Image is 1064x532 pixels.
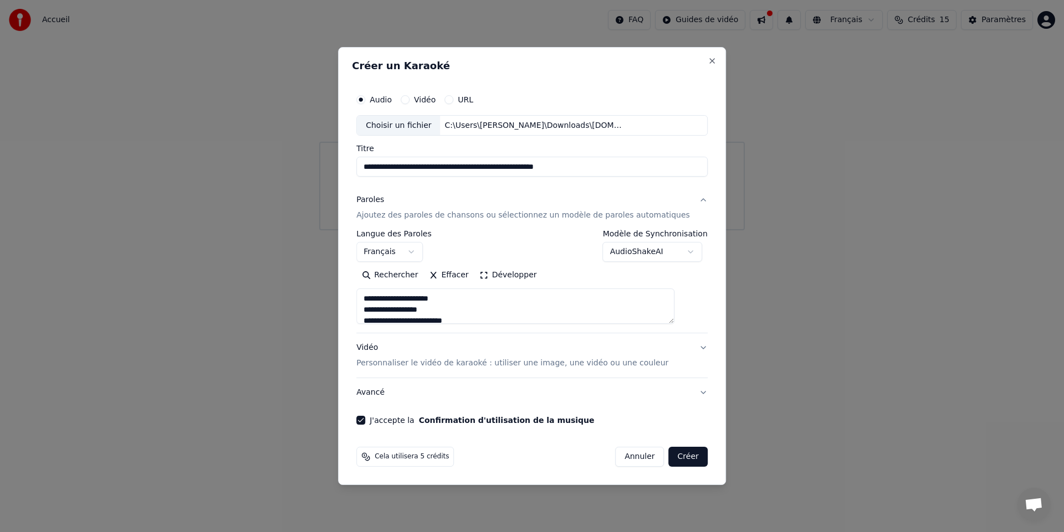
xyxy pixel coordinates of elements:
[356,267,423,285] button: Rechercher
[375,452,449,461] span: Cela utilisera 5 crédits
[356,343,668,369] div: Vidéo
[419,416,595,424] button: J'accepte la
[669,447,708,467] button: Créer
[441,120,629,131] div: C:\Users\[PERSON_NAME]\Downloads\[DOMAIN_NAME]_jsuis-un-rigolo-just-a-gigolo-youtubemp3free.org.mp3
[356,145,708,153] label: Titre
[414,96,436,104] label: Vidéo
[356,230,432,238] label: Langue des Paroles
[458,96,473,104] label: URL
[356,334,708,378] button: VidéoPersonnaliser le vidéo de karaoké : utiliser une image, une vidéo ou une couleur
[356,378,708,407] button: Avancé
[356,358,668,369] p: Personnaliser le vidéo de karaoké : utiliser une image, une vidéo ou une couleur
[474,267,543,285] button: Développer
[603,230,708,238] label: Modèle de Synchronisation
[356,230,708,333] div: ParolesAjoutez des paroles de chansons ou sélectionnez un modèle de paroles automatiques
[356,210,690,221] p: Ajoutez des paroles de chansons ou sélectionnez un modèle de paroles automatiques
[370,96,392,104] label: Audio
[615,447,664,467] button: Annuler
[357,116,440,136] div: Choisir un fichier
[370,416,594,424] label: J'accepte la
[423,267,474,285] button: Effacer
[356,186,708,230] button: ParolesAjoutez des paroles de chansons ou sélectionnez un modèle de paroles automatiques
[352,61,712,71] h2: Créer un Karaoké
[356,195,384,206] div: Paroles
